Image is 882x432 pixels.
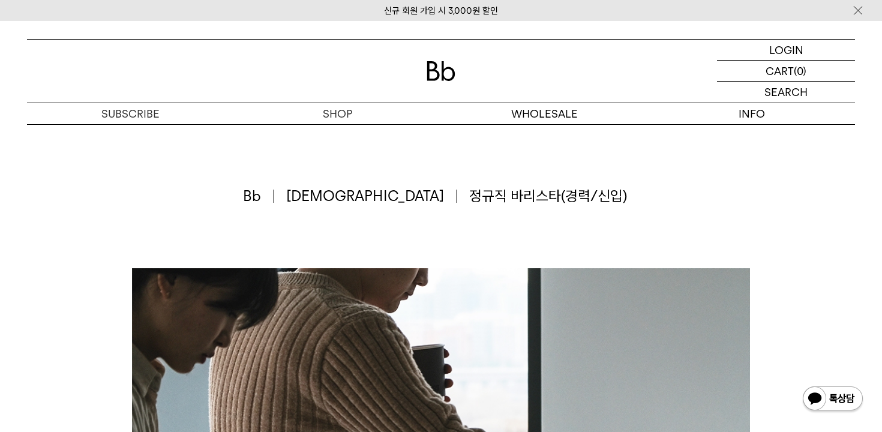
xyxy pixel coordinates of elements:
[469,186,627,206] span: 정규직 바리스타(경력/신입)
[27,103,234,124] a: SUBSCRIBE
[427,61,455,81] img: 로고
[441,103,648,124] p: WHOLESALE
[243,186,274,206] span: Bb
[286,186,457,206] span: [DEMOGRAPHIC_DATA]
[769,40,803,60] p: LOGIN
[802,385,864,414] img: 카카오톡 채널 1:1 채팅 버튼
[234,103,441,124] a: SHOP
[648,103,855,124] p: INFO
[764,82,808,103] p: SEARCH
[717,40,855,61] a: LOGIN
[794,61,806,81] p: (0)
[766,61,794,81] p: CART
[717,61,855,82] a: CART (0)
[384,5,498,16] a: 신규 회원 가입 시 3,000원 할인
